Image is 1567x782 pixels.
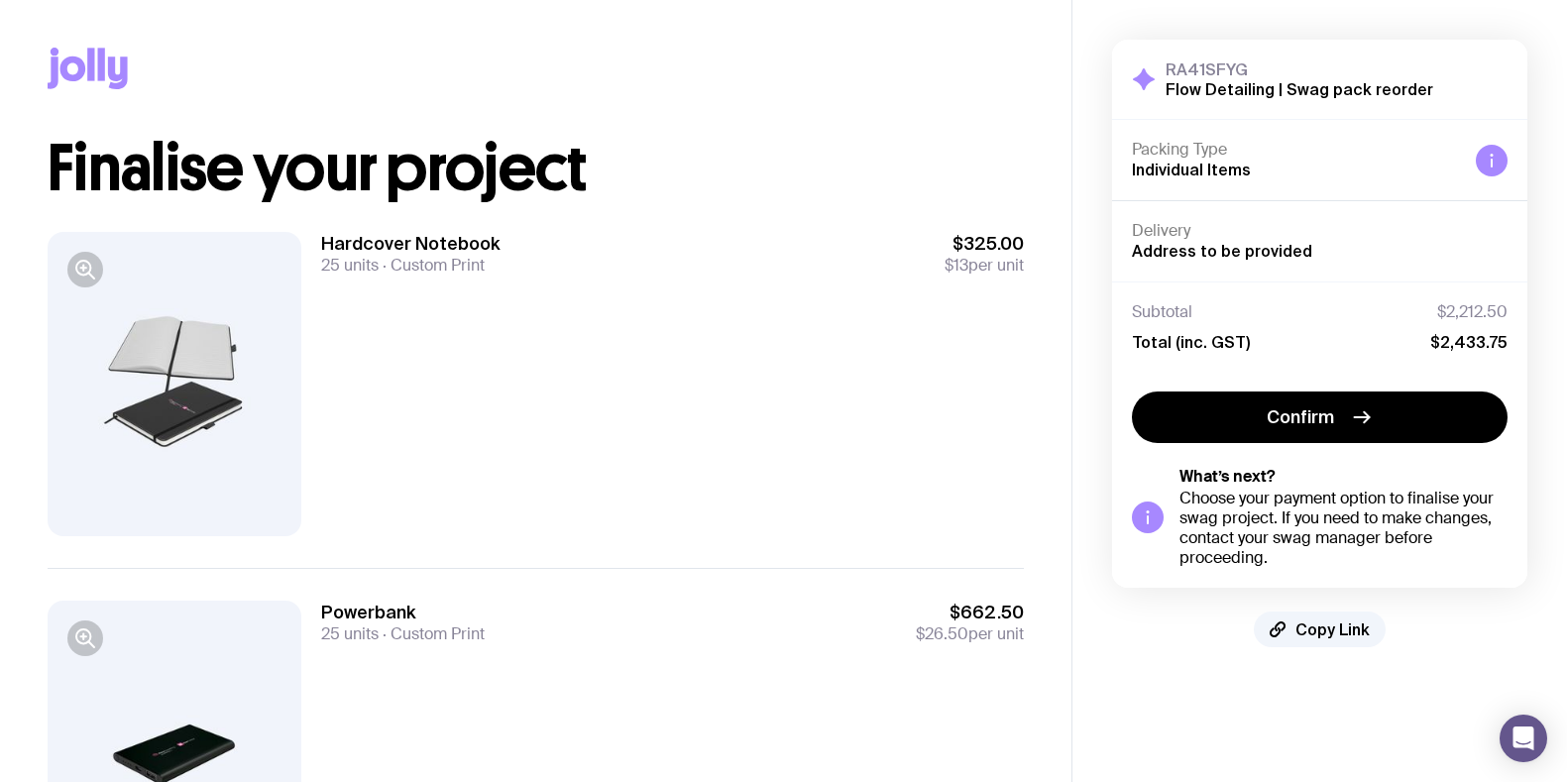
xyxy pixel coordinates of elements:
span: Subtotal [1132,302,1192,322]
button: Confirm [1132,391,1508,443]
span: Address to be provided [1132,242,1312,260]
span: $325.00 [945,232,1024,256]
h4: Packing Type [1132,140,1460,160]
span: Total (inc. GST) [1132,332,1250,352]
h5: What’s next? [1179,467,1508,487]
span: $662.50 [916,601,1024,624]
span: per unit [916,624,1024,644]
span: 25 units [321,623,379,644]
span: Custom Print [379,623,485,644]
div: Choose your payment option to finalise your swag project. If you need to make changes, contact yo... [1179,489,1508,568]
span: 25 units [321,255,379,276]
h3: Powerbank [321,601,485,624]
button: Copy Link [1254,612,1386,647]
span: Confirm [1267,405,1334,429]
h1: Finalise your project [48,137,1024,200]
span: $13 [945,255,968,276]
h3: RA41SFYG [1166,59,1433,79]
h3: Hardcover Notebook [321,232,501,256]
span: Copy Link [1295,619,1370,639]
span: $2,433.75 [1430,332,1508,352]
span: per unit [945,256,1024,276]
h4: Delivery [1132,221,1508,241]
h2: Flow Detailing | Swag pack reorder [1166,79,1433,99]
span: Individual Items [1132,161,1251,178]
span: Custom Print [379,255,485,276]
span: $26.50 [916,623,968,644]
div: Open Intercom Messenger [1500,715,1547,762]
span: $2,212.50 [1437,302,1508,322]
